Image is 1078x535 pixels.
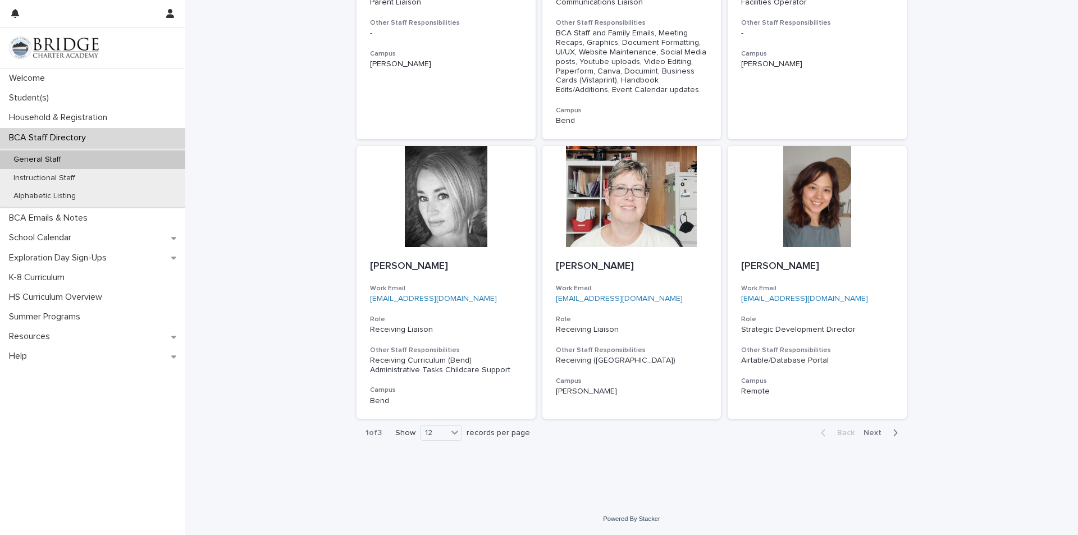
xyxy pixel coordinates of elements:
[370,356,522,375] div: Receiving Curriculum (Bend) Administrative Tasks Childcare Support
[556,116,708,126] p: Bend
[741,315,893,324] h3: Role
[741,346,893,355] h3: Other Staff Responsibilities
[741,29,893,38] div: -
[4,292,111,303] p: HS Curriculum Overview
[830,429,855,437] span: Back
[556,295,683,303] a: [EMAIL_ADDRESS][DOMAIN_NAME]
[728,146,907,419] a: [PERSON_NAME]Work Email[EMAIL_ADDRESS][DOMAIN_NAME]RoleStrategic Development DirectorOther Staff ...
[741,260,893,273] p: [PERSON_NAME]
[556,315,708,324] h3: Role
[859,428,907,438] button: Next
[741,49,893,58] h3: Campus
[370,315,522,324] h3: Role
[556,106,708,115] h3: Campus
[556,260,708,273] p: [PERSON_NAME]
[741,284,893,293] h3: Work Email
[4,213,97,223] p: BCA Emails & Notes
[4,132,95,143] p: BCA Staff Directory
[370,260,522,273] p: [PERSON_NAME]
[542,146,721,419] a: [PERSON_NAME]Work Email[EMAIL_ADDRESS][DOMAIN_NAME]RoleReceiving LiaisonOther Staff Responsibilit...
[370,346,522,355] h3: Other Staff Responsibilities
[741,19,893,28] h3: Other Staff Responsibilities
[556,346,708,355] h3: Other Staff Responsibilities
[4,155,70,164] p: General Staff
[357,419,391,447] p: 1 of 3
[741,356,893,365] div: Airtable/Database Portal
[556,356,708,365] div: Receiving ([GEOGRAPHIC_DATA])
[370,29,522,38] div: -
[4,93,58,103] p: Student(s)
[812,428,859,438] button: Back
[370,284,522,293] h3: Work Email
[370,60,522,69] p: [PERSON_NAME]
[4,191,85,201] p: Alphabetic Listing
[9,36,99,59] img: V1C1m3IdTEidaUdm9Hs0
[467,428,530,438] p: records per page
[370,386,522,395] h3: Campus
[556,29,708,95] div: BCA Staff and Family Emails, Meeting Recaps, Graphics, Document Formatting, UI/UX, Website Mainte...
[421,427,447,439] div: 12
[370,325,522,335] p: Receiving Liaison
[4,73,54,84] p: Welcome
[603,515,660,522] a: Powered By Stacker
[370,49,522,58] h3: Campus
[556,377,708,386] h3: Campus
[4,112,116,123] p: Household & Registration
[741,295,868,303] a: [EMAIL_ADDRESS][DOMAIN_NAME]
[556,19,708,28] h3: Other Staff Responsibilities
[4,331,59,342] p: Resources
[370,295,497,303] a: [EMAIL_ADDRESS][DOMAIN_NAME]
[357,146,536,419] a: [PERSON_NAME]Work Email[EMAIL_ADDRESS][DOMAIN_NAME]RoleReceiving LiaisonOther Staff Responsibilit...
[395,428,415,438] p: Show
[4,253,116,263] p: Exploration Day Sign-Ups
[864,429,888,437] span: Next
[556,387,708,396] p: [PERSON_NAME]
[556,325,708,335] p: Receiving Liaison
[370,396,522,406] p: Bend
[4,232,80,243] p: School Calendar
[4,351,36,362] p: Help
[4,272,74,283] p: K-8 Curriculum
[4,173,84,183] p: Instructional Staff
[741,325,893,335] p: Strategic Development Director
[4,312,89,322] p: Summer Programs
[741,60,893,69] p: [PERSON_NAME]
[556,284,708,293] h3: Work Email
[741,377,893,386] h3: Campus
[741,387,893,396] p: Remote
[370,19,522,28] h3: Other Staff Responsibilities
